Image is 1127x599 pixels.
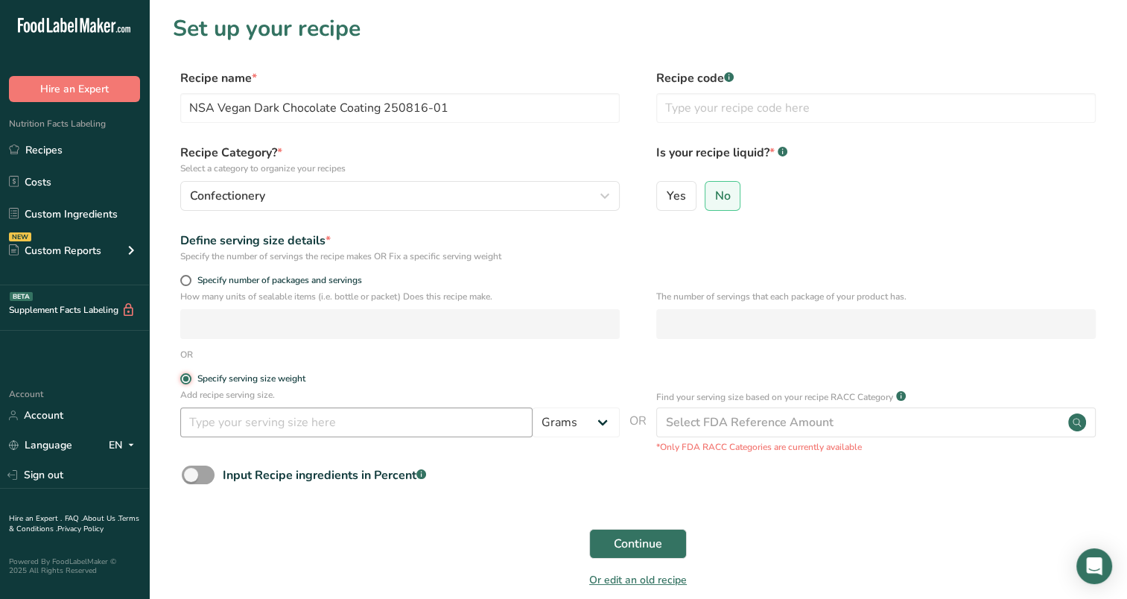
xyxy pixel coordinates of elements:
label: Is your recipe liquid? [656,144,1096,175]
div: NEW [9,232,31,241]
div: BETA [10,292,33,301]
div: Select FDA Reference Amount [666,413,834,431]
span: Continue [614,535,662,553]
a: About Us . [83,513,118,524]
button: Hire an Expert [9,76,140,102]
input: Type your recipe name here [180,93,620,123]
p: *Only FDA RACC Categories are currently available [656,440,1096,454]
a: Language [9,432,72,458]
label: Recipe Category? [180,144,620,175]
div: Powered By FoodLabelMaker © 2025 All Rights Reserved [9,557,140,575]
a: Privacy Policy [57,524,104,534]
div: Specify the number of servings the recipe makes OR Fix a specific serving weight [180,250,620,263]
div: EN [109,437,140,454]
div: Open Intercom Messenger [1076,548,1112,584]
input: Type your recipe code here [656,93,1096,123]
p: Add recipe serving size. [180,388,620,402]
a: FAQ . [65,513,83,524]
button: Continue [589,529,687,559]
p: The number of servings that each package of your product has. [656,290,1096,303]
a: Or edit an old recipe [589,573,687,587]
div: Specify serving size weight [197,373,305,384]
span: OR [629,412,647,454]
div: Input Recipe ingredients in Percent [223,466,426,484]
a: Terms & Conditions . [9,513,139,534]
h1: Set up your recipe [173,12,1103,45]
p: Find your serving size based on your recipe RACC Category [656,390,893,404]
span: No [714,188,730,203]
p: Select a category to organize your recipes [180,162,620,175]
button: Confectionery [180,181,620,211]
span: Confectionery [190,187,265,205]
div: Custom Reports [9,243,101,259]
div: OR [180,348,193,361]
label: Recipe name [180,69,620,87]
div: Define serving size details [180,232,620,250]
label: Recipe code [656,69,1096,87]
input: Type your serving size here [180,408,533,437]
a: Hire an Expert . [9,513,62,524]
span: Yes [667,188,686,203]
span: Specify number of packages and servings [191,275,362,286]
p: How many units of sealable items (i.e. bottle or packet) Does this recipe make. [180,290,620,303]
